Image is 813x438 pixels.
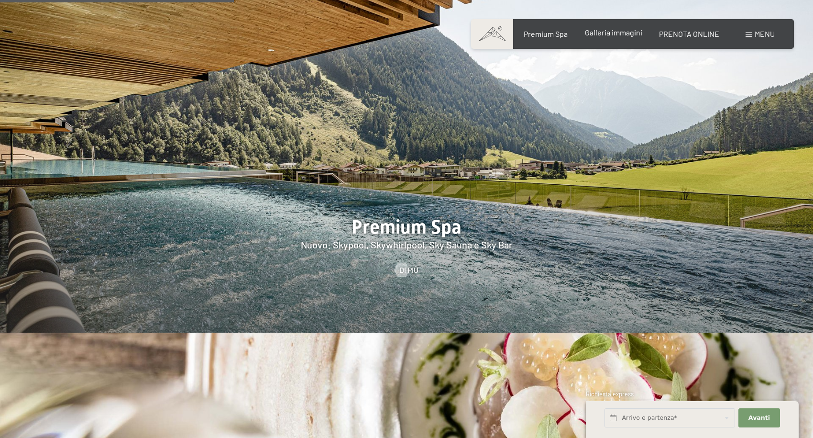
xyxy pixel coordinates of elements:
span: Di più [399,265,418,275]
a: PRENOTA ONLINE [659,29,719,38]
a: Galleria immagini [585,28,642,37]
span: Menu [755,29,775,38]
span: Richiesta express [586,390,634,398]
a: Premium Spa [524,29,568,38]
a: Di più [395,265,418,275]
span: Avanti [748,414,770,422]
button: Avanti [738,408,780,428]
